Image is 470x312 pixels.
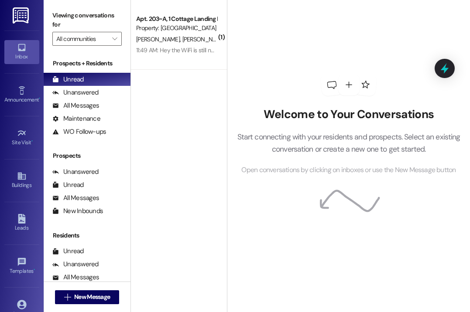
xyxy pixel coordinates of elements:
[52,101,99,110] div: All Messages
[39,95,40,102] span: •
[241,165,456,176] span: Open conversations by clicking on inboxes or use the New Message button
[52,167,99,176] div: Unanswered
[55,290,120,304] button: New Message
[52,88,99,97] div: Unanswered
[52,127,106,136] div: WO Follow-ups
[34,267,35,273] span: •
[4,169,39,192] a: Buildings
[233,108,464,122] h2: Welcome to Your Conversations
[56,32,108,46] input: All communities
[52,75,84,84] div: Unread
[52,193,99,203] div: All Messages
[74,292,110,302] span: New Message
[31,138,33,144] span: •
[52,260,99,269] div: Unanswered
[136,35,182,43] span: [PERSON_NAME]
[44,151,130,160] div: Prospects
[4,254,39,278] a: Templates •
[136,24,217,33] div: Property: [GEOGRAPHIC_DATA] [GEOGRAPHIC_DATA]
[112,35,117,42] i: 
[4,126,39,149] a: Site Visit •
[136,14,217,24] div: Apt. 203~A, 1 Cottage Landing Properties LLC
[52,273,99,282] div: All Messages
[52,247,84,256] div: Unread
[44,59,130,68] div: Prospects + Residents
[64,294,71,301] i: 
[44,231,130,240] div: Residents
[13,7,31,24] img: ResiDesk Logo
[4,211,39,235] a: Leads
[52,114,100,123] div: Maintenance
[52,180,84,190] div: Unread
[52,9,122,32] label: Viewing conversations for
[52,207,103,216] div: New Inbounds
[182,35,229,43] span: [PERSON_NAME]
[136,46,313,54] div: 11:49 AM: Hey the WiFi is still not working. Can it please get fixed asap?
[233,131,464,156] p: Start connecting with your residents and prospects. Select an existing conversation or create a n...
[4,40,39,64] a: Inbox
